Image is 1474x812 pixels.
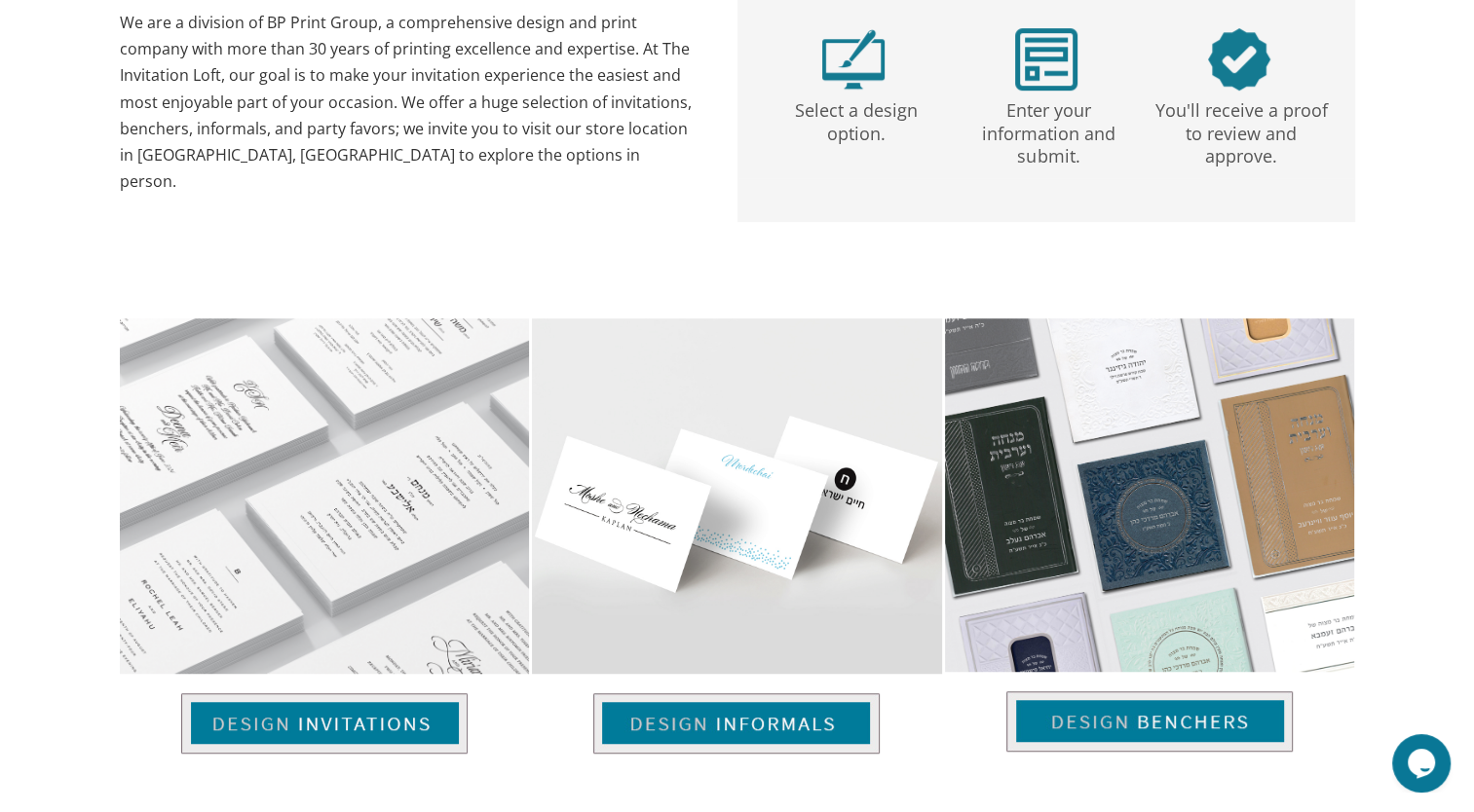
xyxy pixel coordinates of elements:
p: Enter your information and submit. [956,91,1141,168]
iframe: chat widget [1392,734,1455,793]
img: step1.png [822,28,885,91]
p: Select a design option. [763,91,948,146]
img: step2.png [1015,28,1077,91]
p: You'll receive a proof to review and approve. [1149,91,1334,168]
div: We are a division of BP Print Group, a comprehensive design and print company with more than 30 y... [120,10,699,195]
img: step3.png [1208,28,1270,91]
